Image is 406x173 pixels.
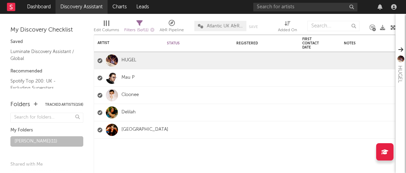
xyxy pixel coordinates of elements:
a: Mau P [121,75,135,81]
span: ( 5 of 11 ) [137,28,149,32]
a: Spotify Top 200: UK - Excluding Superstars [10,77,76,92]
div: HUGEL [396,66,404,83]
button: Tracked Artists(158) [45,103,83,106]
div: Status [167,41,212,45]
div: My Folders [10,126,83,135]
button: Save [249,25,258,29]
div: Registered [236,41,278,45]
div: Recommended [10,67,83,76]
div: Artist [98,41,150,45]
a: Delilah [121,110,136,115]
div: Folders [10,101,30,109]
div: Added On [278,17,297,37]
span: Atlantic UK A&R Pipeline [207,24,243,28]
a: Luminate Discovery Assistant / Global [10,48,76,62]
div: Shared with Me [10,161,83,169]
div: Filters(5 of 11) [124,17,154,37]
div: First Contact Date [302,37,327,50]
a: [PERSON_NAME](11) [10,136,83,147]
input: Search for artists [253,3,357,11]
div: A&R Pipeline [160,26,184,34]
div: Edit Columns [94,26,119,34]
div: Added On [278,26,297,34]
div: Filters [124,26,154,35]
div: A&R Pipeline [160,17,184,37]
div: Edit Columns [94,17,119,37]
a: Cloonee [121,92,139,98]
div: [PERSON_NAME] ( 11 ) [15,137,57,146]
input: Search... [307,21,360,31]
div: Saved [10,38,83,46]
input: Search for folders... [10,113,83,123]
a: [GEOGRAPHIC_DATA] [121,127,168,133]
div: My Discovery Checklist [10,26,83,34]
a: HUGEL [121,58,136,63]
